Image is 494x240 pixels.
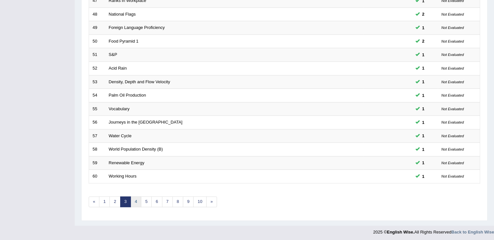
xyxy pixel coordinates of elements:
small: Not Evaluated [441,53,464,57]
small: Not Evaluated [441,12,464,16]
td: 53 [89,75,105,89]
a: 6 [151,196,162,207]
span: You can still take this question [420,159,427,166]
a: 5 [141,196,152,207]
small: Not Evaluated [441,39,464,43]
a: 4 [131,196,141,207]
small: Not Evaluated [441,147,464,151]
a: 8 [172,196,183,207]
a: Working Hours [109,174,137,179]
small: Not Evaluated [441,80,464,84]
span: You can still take this question [420,38,427,45]
span: You can still take this question [420,92,427,99]
a: Vocabulary [109,106,130,111]
a: Back to English Wise [451,230,494,234]
a: World Population Density (B) [109,147,163,152]
span: You can still take this question [420,173,427,180]
a: Water Cycle [109,133,132,138]
td: 54 [89,89,105,102]
small: Not Evaluated [441,26,464,30]
a: 10 [193,196,206,207]
strong: English Wise. [387,230,414,234]
a: 2 [109,196,120,207]
a: S&P [109,52,117,57]
small: Not Evaluated [441,174,464,178]
span: You can still take this question [420,11,427,18]
small: Not Evaluated [441,107,464,111]
a: Food Pyramid 1 [109,39,139,44]
small: Not Evaluated [441,93,464,97]
td: 56 [89,116,105,129]
a: National Flags [109,12,136,17]
a: 1 [99,196,110,207]
a: » [206,196,217,207]
a: Acid Rain [109,66,127,71]
span: You can still take this question [420,65,427,72]
span: You can still take this question [420,78,427,85]
small: Not Evaluated [441,161,464,165]
span: You can still take this question [420,105,427,112]
span: You can still take this question [420,24,427,31]
small: Not Evaluated [441,134,464,138]
td: 60 [89,170,105,183]
td: 52 [89,61,105,75]
span: You can still take this question [420,119,427,126]
a: 9 [183,196,194,207]
td: 57 [89,129,105,143]
td: 55 [89,102,105,116]
a: 3 [120,196,131,207]
td: 58 [89,143,105,156]
a: Foreign Language Proficiency [109,25,165,30]
a: Density, Depth and Flow Velocity [109,79,170,84]
td: 59 [89,156,105,170]
td: 51 [89,48,105,62]
span: You can still take this question [420,132,427,139]
td: 50 [89,34,105,48]
small: Not Evaluated [441,120,464,124]
a: Palm Oil Production [109,93,146,98]
a: 7 [162,196,173,207]
td: 49 [89,21,105,35]
span: You can still take this question [420,51,427,58]
span: You can still take this question [420,146,427,153]
a: Renewable Energy [109,160,145,165]
small: Not Evaluated [441,66,464,70]
div: 2025 © All Rights Reserved [373,226,494,235]
a: Journeys in the [GEOGRAPHIC_DATA] [109,120,183,125]
a: « [89,196,99,207]
td: 48 [89,7,105,21]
